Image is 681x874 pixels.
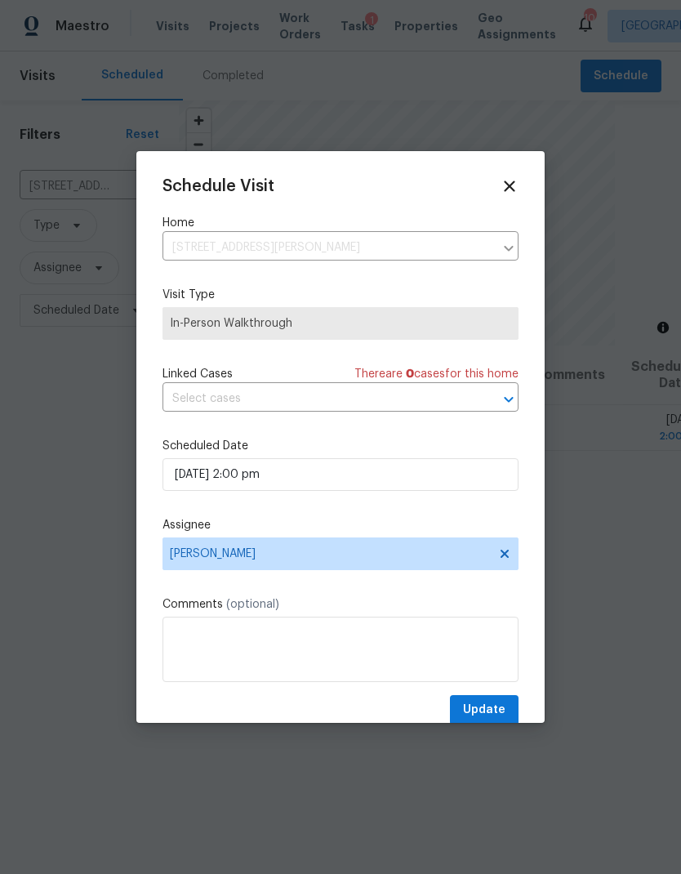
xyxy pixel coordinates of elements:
[406,368,414,380] span: 0
[162,235,494,261] input: Enter in an address
[162,458,519,491] input: M/D/YYYY
[162,178,274,194] span: Schedule Visit
[162,596,519,613] label: Comments
[162,517,519,533] label: Assignee
[162,287,519,303] label: Visit Type
[162,386,473,412] input: Select cases
[162,215,519,231] label: Home
[450,695,519,725] button: Update
[463,700,505,720] span: Update
[162,438,519,454] label: Scheduled Date
[162,366,233,382] span: Linked Cases
[497,388,520,411] button: Open
[226,599,279,610] span: (optional)
[501,177,519,195] span: Close
[354,366,519,382] span: There are case s for this home
[170,315,511,332] span: In-Person Walkthrough
[170,547,490,560] span: [PERSON_NAME]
